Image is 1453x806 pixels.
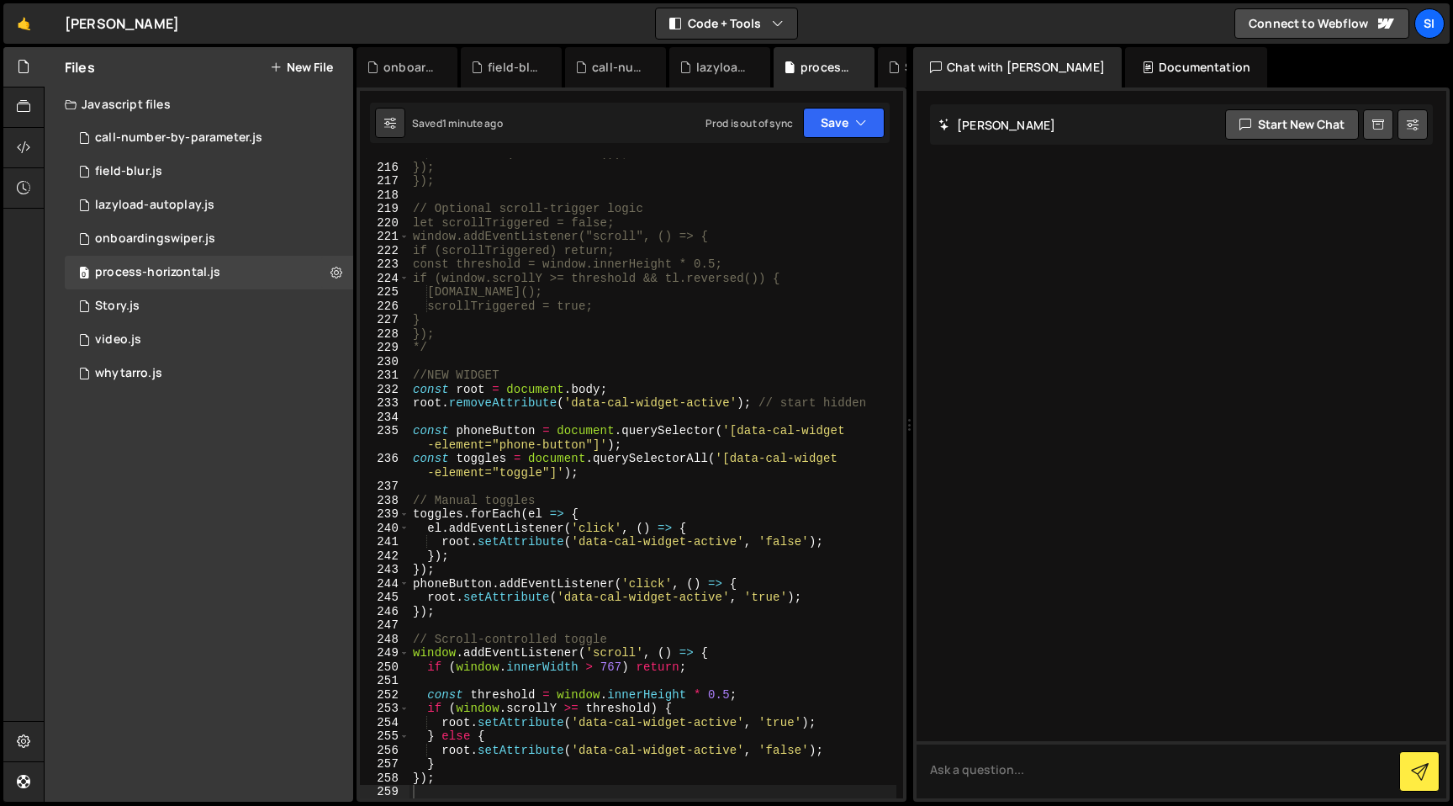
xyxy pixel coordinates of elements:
[360,577,409,591] div: 244
[360,660,409,675] div: 250
[913,47,1122,87] div: Chat with [PERSON_NAME]
[360,522,409,536] div: 240
[95,332,141,347] div: video.js
[360,772,409,786] div: 258
[360,618,409,633] div: 247
[803,108,885,138] button: Save
[360,452,409,480] div: 236
[360,591,409,605] div: 245
[360,535,409,549] div: 241
[360,327,409,342] div: 228
[3,3,45,44] a: 🤙
[45,87,353,121] div: Javascript files
[270,61,333,74] button: New File
[360,411,409,425] div: 234
[360,174,409,188] div: 217
[360,494,409,508] div: 238
[360,313,409,327] div: 227
[65,13,179,34] div: [PERSON_NAME]
[360,202,409,216] div: 219
[360,507,409,522] div: 239
[360,244,409,258] div: 222
[360,300,409,314] div: 226
[360,633,409,647] div: 248
[65,323,353,357] div: 12473/45249.js
[95,366,162,381] div: whytarro.js
[95,231,215,247] div: onboardingswiper.js
[95,198,214,213] div: lazyload-autoplay.js
[95,130,262,146] div: call-number-by-parameter.js
[65,188,353,222] div: 12473/30236.js
[360,785,409,799] div: 259
[412,116,503,130] div: Saved
[696,59,750,76] div: lazyload-autoplay.js
[800,59,854,76] div: process-horizontal.js
[360,257,409,272] div: 223
[360,285,409,300] div: 225
[65,357,353,390] div: 12473/36600.js
[95,265,220,280] div: process-horizontal.js
[95,164,162,179] div: field-blur.js
[360,369,409,383] div: 231
[1234,8,1409,39] a: Connect to Webflow
[360,702,409,716] div: 253
[65,155,353,188] div: 12473/40657.js
[65,222,353,256] div: 12473/42006.js
[360,716,409,730] div: 254
[488,59,542,76] div: field-blur.js
[360,646,409,660] div: 249
[905,59,949,76] div: Story.js
[592,59,646,76] div: call-number-by-parameter.js
[65,256,353,289] div: 12473/47229.js
[938,117,1055,133] h2: [PERSON_NAME]
[360,188,409,203] div: 218
[65,121,353,155] div: 12473/34694.js
[656,8,797,39] button: Code + Tools
[360,563,409,577] div: 243
[360,744,409,758] div: 256
[360,383,409,397] div: 232
[360,605,409,619] div: 246
[360,341,409,355] div: 229
[360,272,409,286] div: 224
[360,480,409,494] div: 237
[360,396,409,411] div: 233
[1225,109,1359,140] button: Start new chat
[1414,8,1445,39] a: SI
[360,688,409,703] div: 252
[360,729,409,744] div: 255
[360,216,409,231] div: 220
[442,116,503,130] div: 1 minute ago
[360,230,409,244] div: 221
[360,549,409,564] div: 242
[65,58,95,77] h2: Files
[95,299,140,314] div: Story.js
[65,289,353,323] div: 12473/31387.js
[360,161,409,175] div: 216
[360,424,409,452] div: 235
[360,757,409,772] div: 257
[705,116,793,130] div: Prod is out of sync
[79,268,89,281] span: 0
[360,355,409,369] div: 230
[1125,47,1267,87] div: Documentation
[360,674,409,688] div: 251
[383,59,437,76] div: onboardingswiper.js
